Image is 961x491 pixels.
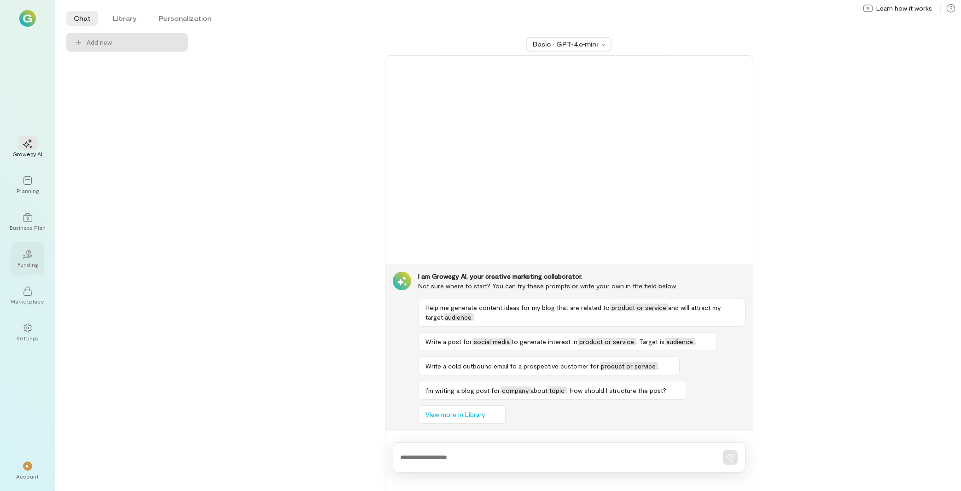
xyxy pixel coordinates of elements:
[13,150,43,158] div: Growegy AI
[419,281,746,291] div: Not sure where to start? You can try these prompts or write your own in the field below.
[66,11,98,26] li: Chat
[876,4,932,13] span: Learn how it works
[531,386,548,394] span: about
[636,338,665,345] span: . Target is
[419,405,506,424] button: View more in Library
[533,40,599,49] div: Basic · GPT‑4o‑mini
[11,298,45,305] div: Marketplace
[426,304,721,321] span: and will attract my target
[426,386,501,394] span: I’m writing a blog post for
[426,304,610,311] span: Help me generate content ideas for my blog that are related to
[11,169,44,202] a: Planning
[17,187,39,194] div: Planning
[419,357,680,375] button: Write a cold outbound email to a prospective customer forproduct or service.
[151,11,219,26] li: Personalization
[426,362,600,370] span: Write a cold outbound email to a prospective customer for
[11,205,44,239] a: Business Plan
[567,386,667,394] span: . How should I structure the post?
[501,386,531,394] span: company
[610,304,669,311] span: product or service
[600,362,658,370] span: product or service
[11,316,44,349] a: Settings
[658,362,659,370] span: .
[11,454,44,487] div: *Account
[443,313,474,321] span: audience
[419,332,717,351] button: Write a post forsocial mediato generate interest inproduct or service. Target isaudience.
[419,298,746,327] button: Help me generate content ideas for my blog that are related toproduct or serviceand will attract ...
[695,338,697,345] span: .
[665,338,695,345] span: audience
[472,338,512,345] span: social media
[105,11,144,26] li: Library
[11,279,44,312] a: Marketplace
[426,410,485,419] span: View more in Library
[17,334,39,342] div: Settings
[419,381,687,400] button: I’m writing a blog post forcompanyabouttopic. How should I structure the post?
[426,338,472,345] span: Write a post for
[11,132,44,165] a: Growegy AI
[17,261,38,268] div: Funding
[578,338,636,345] span: product or service
[548,386,567,394] span: topic
[17,473,39,480] div: Account
[512,338,578,345] span: to generate interest in
[419,272,746,281] div: I am Growegy AI, your creative marketing collaborator.
[11,242,44,275] a: Funding
[10,224,46,231] div: Business Plan
[87,38,112,47] span: Add new
[474,313,475,321] span: .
